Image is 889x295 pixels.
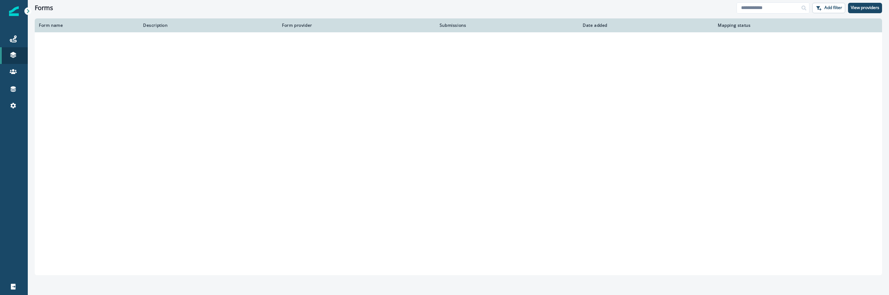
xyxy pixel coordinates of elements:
[851,5,879,10] p: View providers
[848,3,882,13] button: View providers
[824,5,842,10] p: Add filter
[812,3,845,13] button: Add filter
[282,23,431,28] div: Form provider
[9,6,19,16] img: Inflection
[718,23,878,28] div: Mapping status
[440,23,574,28] div: Submissions
[39,23,135,28] div: Form name
[35,4,53,12] h1: Forms
[583,23,709,28] div: Date added
[143,23,274,28] div: Description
